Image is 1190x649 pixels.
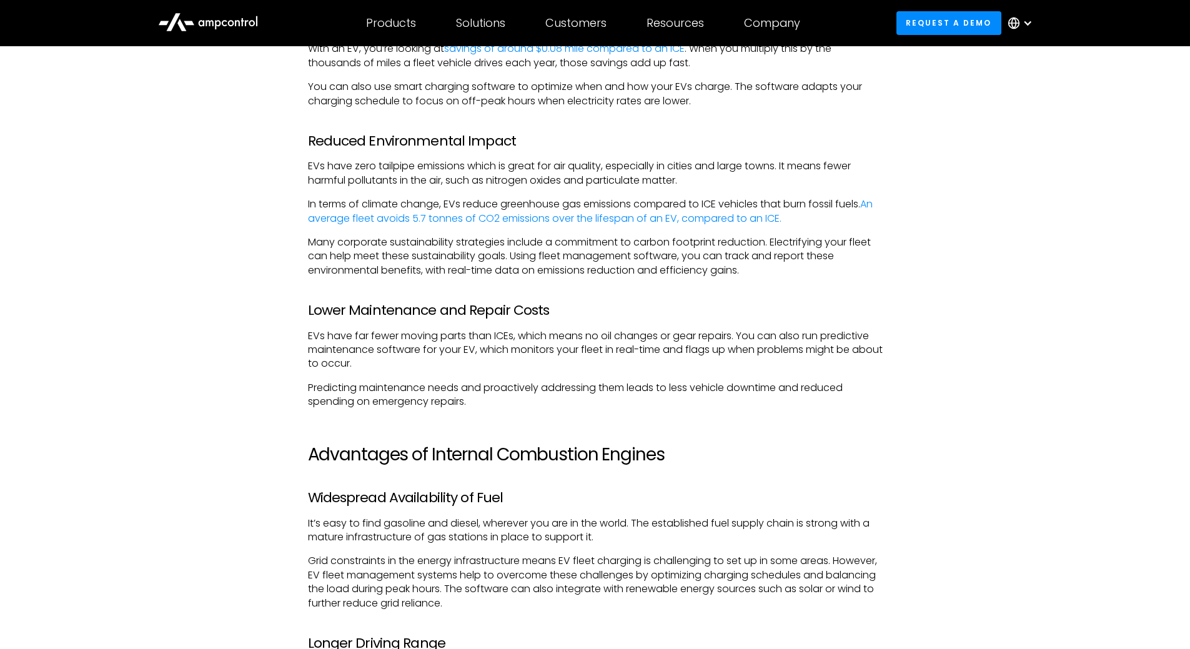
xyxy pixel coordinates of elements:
[366,16,416,30] div: Products
[308,133,883,149] h3: Reduced Environmental Impact
[308,197,873,225] a: An average fleet avoids 5.7 tonnes of CO2 emissions over the lifespan of an EV, compared to an ICE.
[744,16,800,30] div: Company
[308,197,883,225] p: In terms of climate change, EVs reduce greenhouse gas emissions compared to ICE vehicles that bur...
[647,16,704,30] div: Resources
[308,554,883,610] p: Grid constraints in the energy infrastructure means EV fleet charging is challenging to set up in...
[308,42,883,70] p: With an EV, you’re looking at . When you multiply this by the thousands of miles a fleet vehicle ...
[308,302,883,319] h3: Lower Maintenance and Repair Costs
[456,16,505,30] div: Solutions
[308,381,883,409] p: Predicting maintenance needs and proactively addressing them leads to less vehicle downtime and r...
[545,16,607,30] div: Customers
[308,329,883,371] p: EVs have far fewer moving parts than ICEs, which means no oil changes or gear repairs. You can al...
[896,11,1001,34] a: Request a demo
[308,490,883,506] h3: Widespread Availability of Fuel
[308,80,883,108] p: You can also use smart charging software to optimize when and how your EVs charge. The software a...
[308,517,883,545] p: It’s easy to find gasoline and diesel, wherever you are in the world. The established fuel supply...
[444,41,685,56] a: savings of around $0.08 mile compared to an ICE
[308,444,883,465] h2: Advantages of Internal Combustion Engines
[308,159,883,187] p: EVs have zero tailpipe emissions which is great for air quality, especially in cities and large t...
[308,235,883,277] p: Many corporate sustainability strategies include a commitment to carbon footprint reduction. Elec...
